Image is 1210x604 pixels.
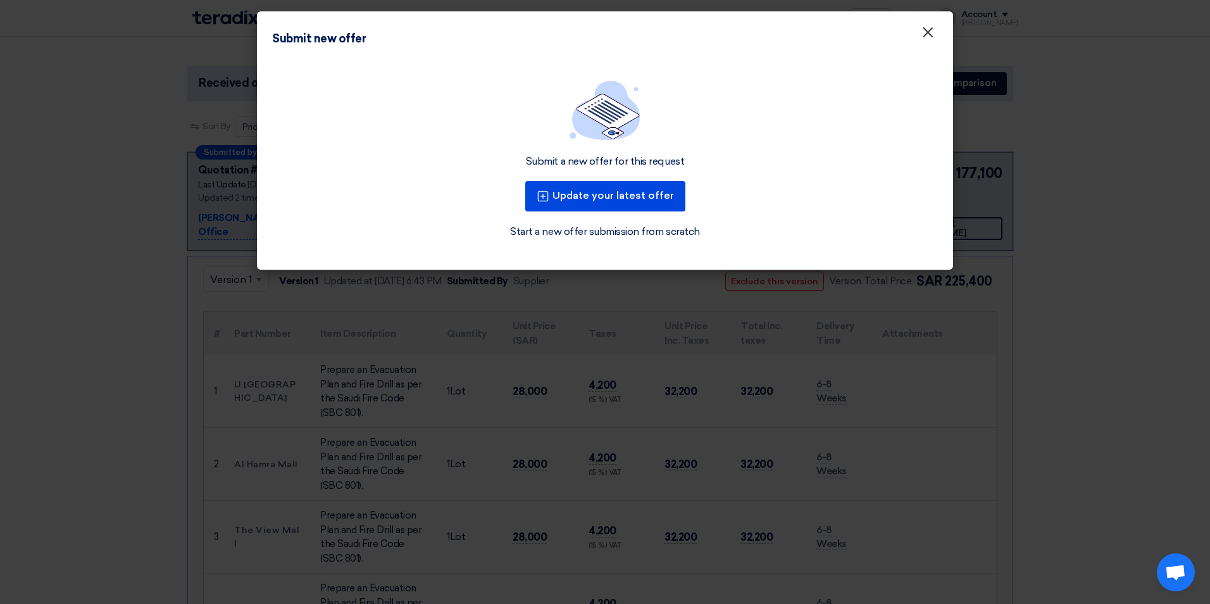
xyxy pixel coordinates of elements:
[570,80,640,140] img: empty_state_list.svg
[911,20,944,46] button: Close
[1157,553,1195,591] a: Open chat
[510,224,699,239] a: Start a new offer submission from scratch
[272,30,366,47] div: Submit new offer
[921,23,934,48] span: ×
[526,155,684,168] div: Submit a new offer for this request
[525,181,685,211] button: Update your latest offer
